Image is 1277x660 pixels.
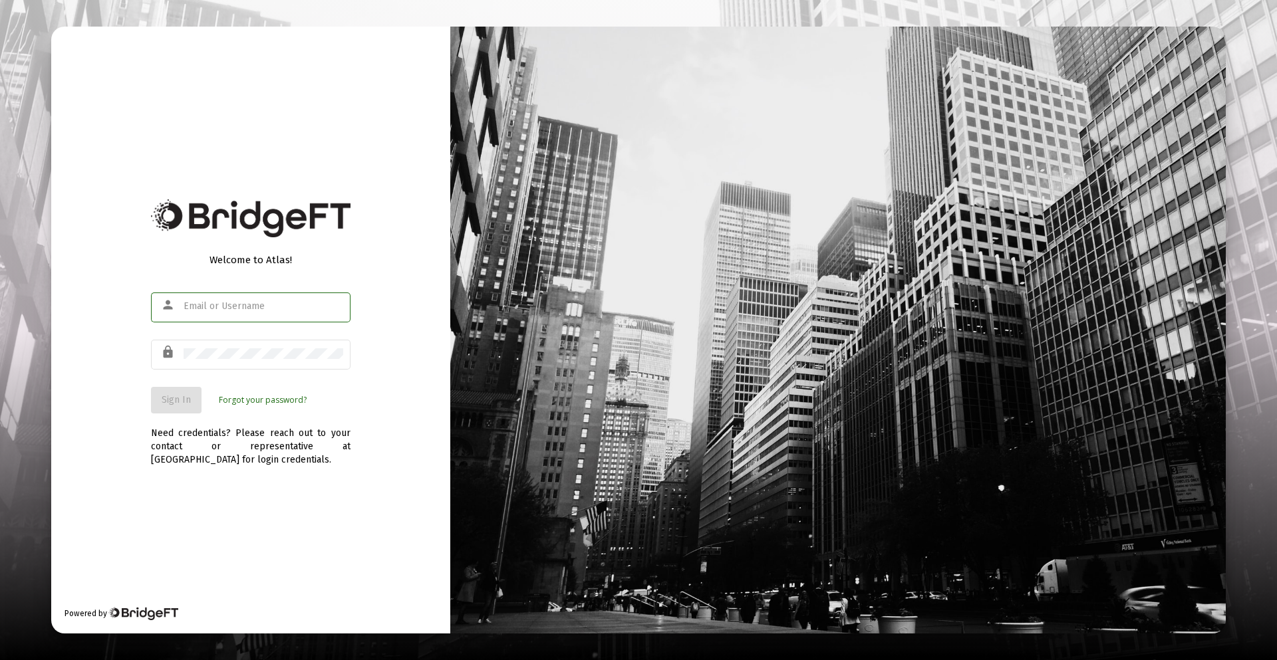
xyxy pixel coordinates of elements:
[151,253,351,267] div: Welcome to Atlas!
[151,413,351,467] div: Need credentials? Please reach out to your contact or representative at [GEOGRAPHIC_DATA] for log...
[162,394,191,405] span: Sign In
[219,393,307,407] a: Forgot your password?
[161,344,177,360] mat-icon: lock
[151,199,351,237] img: Bridge Financial Technology Logo
[151,387,202,413] button: Sign In
[108,607,178,620] img: Bridge Financial Technology Logo
[65,607,178,620] div: Powered by
[184,301,343,312] input: Email or Username
[161,297,177,313] mat-icon: person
